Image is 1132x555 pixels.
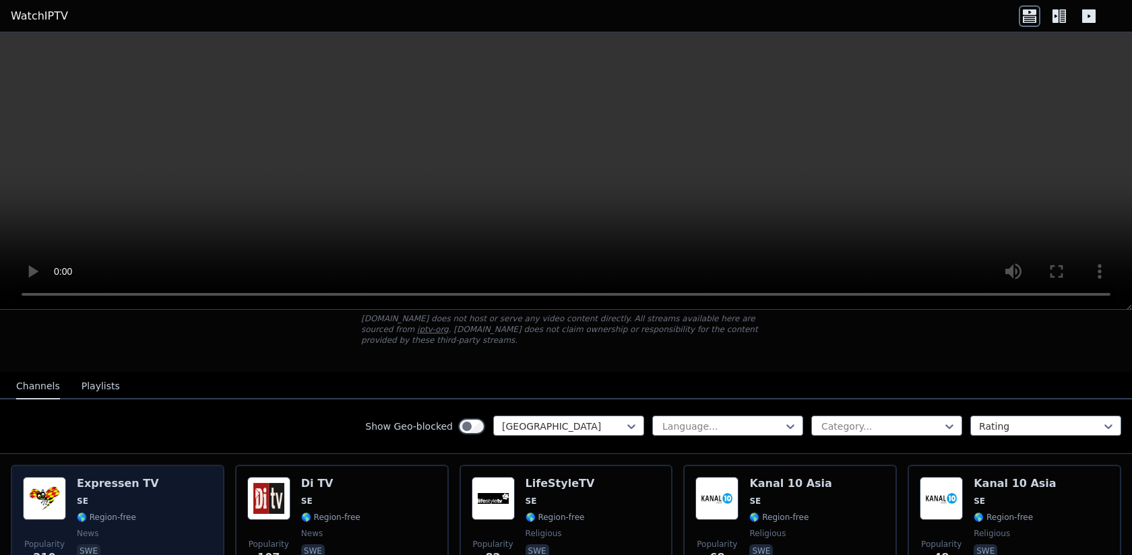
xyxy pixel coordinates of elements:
[695,477,738,520] img: Kanal 10 Asia
[974,512,1033,523] span: 🌎 Region-free
[526,496,537,507] span: SE
[24,539,65,550] span: Popularity
[77,528,98,539] span: news
[526,477,595,490] h6: LifeStyleTV
[526,512,585,523] span: 🌎 Region-free
[361,313,771,346] p: [DOMAIN_NAME] does not host or serve any video content directly. All streams available here are s...
[974,496,985,507] span: SE
[974,528,1010,539] span: religious
[472,477,515,520] img: LifeStyleTV
[301,528,323,539] span: news
[301,496,313,507] span: SE
[749,528,786,539] span: religious
[77,496,88,507] span: SE
[749,477,831,490] h6: Kanal 10 Asia
[749,512,809,523] span: 🌎 Region-free
[697,539,737,550] span: Popularity
[749,496,761,507] span: SE
[23,477,66,520] img: Expressen TV
[77,477,159,490] h6: Expressen TV
[921,539,962,550] span: Popularity
[249,539,289,550] span: Popularity
[16,374,60,399] button: Channels
[301,477,360,490] h6: Di TV
[301,512,360,523] span: 🌎 Region-free
[526,528,562,539] span: religious
[11,8,68,24] a: WatchIPTV
[920,477,963,520] img: Kanal 10 Asia
[77,512,136,523] span: 🌎 Region-free
[417,325,449,334] a: iptv-org
[473,539,513,550] span: Popularity
[247,477,290,520] img: Di TV
[82,374,120,399] button: Playlists
[365,420,453,433] label: Show Geo-blocked
[974,477,1056,490] h6: Kanal 10 Asia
